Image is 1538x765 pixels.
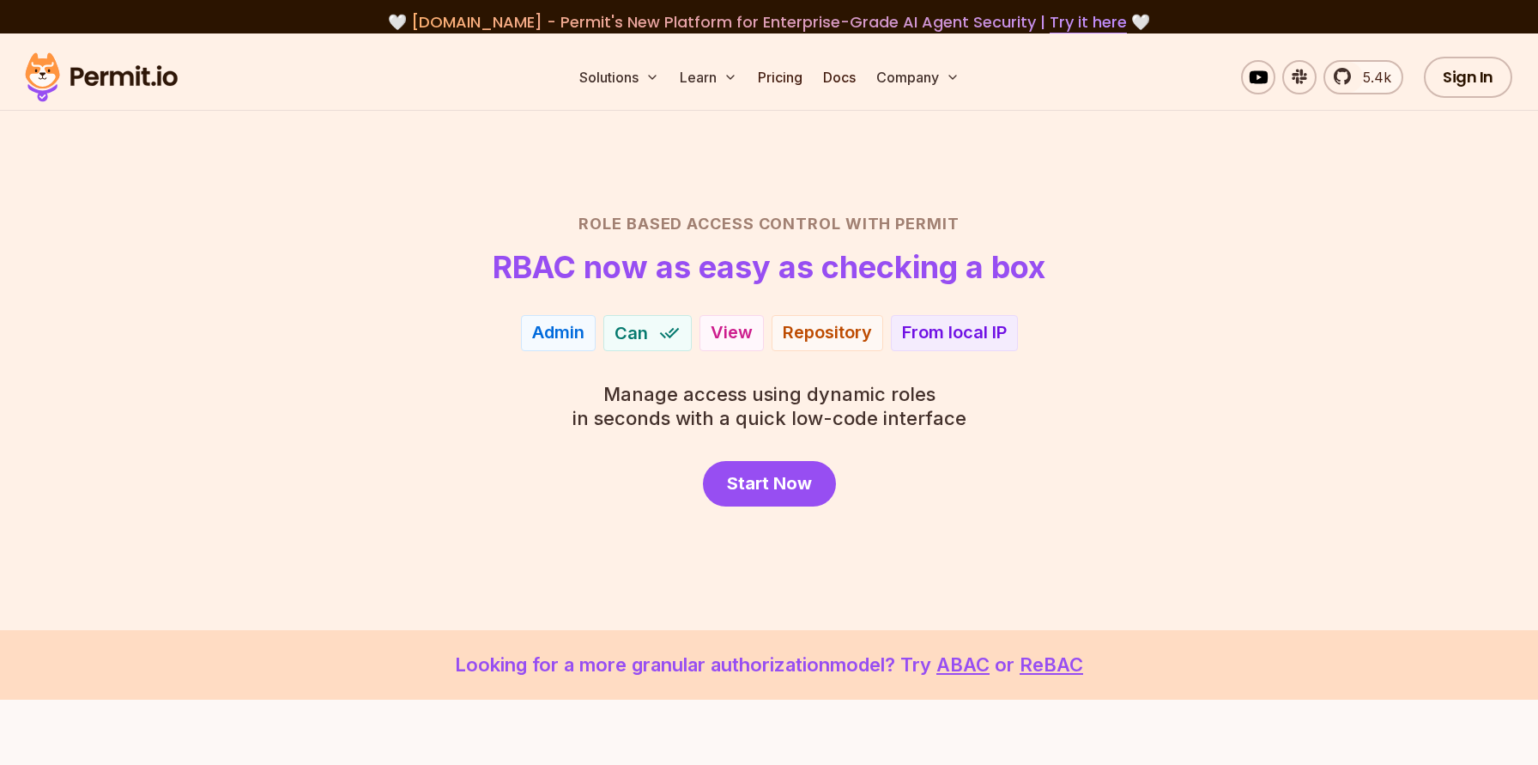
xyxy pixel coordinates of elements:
[615,321,648,345] span: Can
[816,60,863,94] a: Docs
[41,651,1497,679] p: Looking for a more granular authorization model? Try or
[411,11,1127,33] span: [DOMAIN_NAME] - Permit's New Platform for Enterprise-Grade AI Agent Security |
[1353,67,1391,88] span: 5.4k
[751,60,809,94] a: Pricing
[572,382,966,406] span: Manage access using dynamic roles
[845,212,960,236] span: with Permit
[572,382,966,430] p: in seconds with a quick low-code interface
[532,320,584,344] div: Admin
[783,320,872,344] div: Repository
[1424,57,1512,98] a: Sign In
[711,320,753,344] div: View
[1020,653,1083,676] a: ReBAC
[17,48,185,106] img: Permit logo
[1323,60,1403,94] a: 5.4k
[869,60,966,94] button: Company
[493,250,1045,284] h1: RBAC now as easy as checking a box
[902,320,1007,344] div: From local IP
[572,60,666,94] button: Solutions
[936,653,990,676] a: ABAC
[168,212,1370,236] h2: Role Based Access Control
[703,461,836,507] a: Start Now
[41,10,1497,34] div: 🤍 🤍
[727,471,812,495] span: Start Now
[673,60,744,94] button: Learn
[1050,11,1127,33] a: Try it here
